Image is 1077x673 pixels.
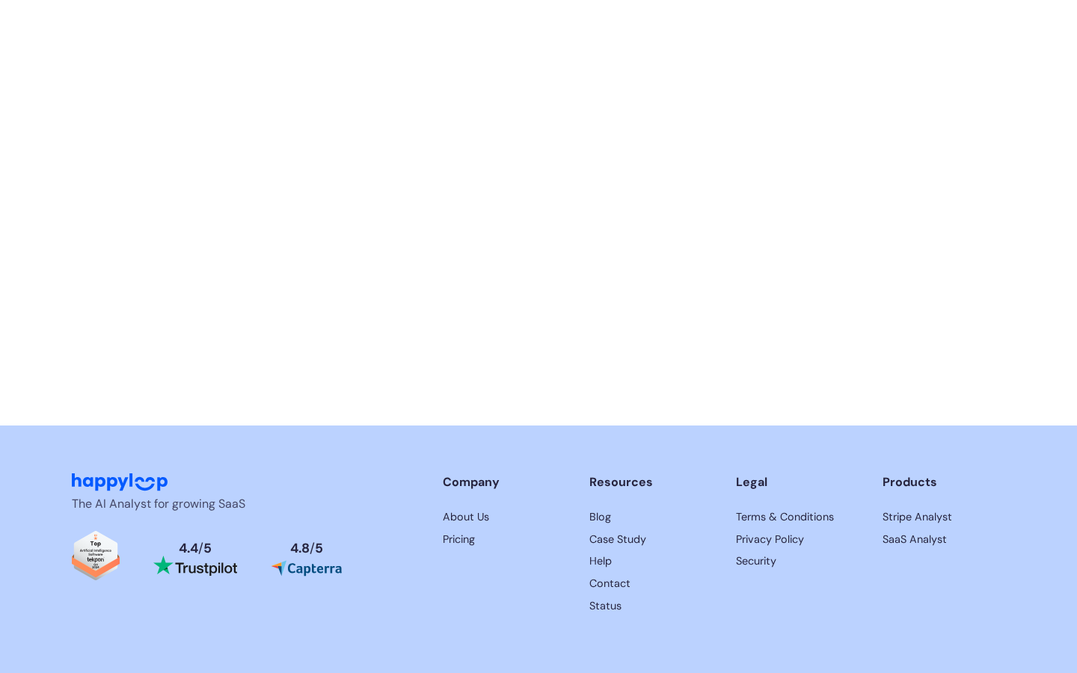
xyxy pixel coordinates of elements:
[883,509,1005,526] a: HappyLoop's Terms & Conditions
[443,532,565,548] a: View HappyLoop pricing plans
[736,532,859,548] a: HappyLoop's Privacy Policy
[589,598,712,615] a: HappyLoop's Status
[72,473,168,491] img: HappyLoop Logo
[443,473,565,491] div: Company
[883,532,1005,548] a: HappyLoop's Privacy Policy
[198,540,203,556] span: /
[736,553,859,570] a: HappyLoop's Security Page
[153,542,237,576] a: Read reviews about HappyLoop on Trustpilot
[310,540,315,556] span: /
[271,542,343,577] a: Read reviews about HappyLoop on Capterra
[736,473,859,491] div: Legal
[589,553,712,570] a: Get help with HappyLoop
[736,509,859,526] a: HappyLoop's Terms & Conditions
[589,473,712,491] div: Resources
[72,531,120,588] a: Read reviews about HappyLoop on Tekpon
[443,509,565,526] a: Learn more about HappyLoop
[589,576,712,592] a: Contact HappyLoop support
[72,495,319,513] p: The AI Analyst for growing SaaS
[589,532,712,548] a: Read HappyLoop case studies
[589,509,712,526] a: Read HappyLoop case studies
[883,473,1005,491] div: Products
[179,542,212,556] div: 4.4 5
[290,542,323,556] div: 4.8 5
